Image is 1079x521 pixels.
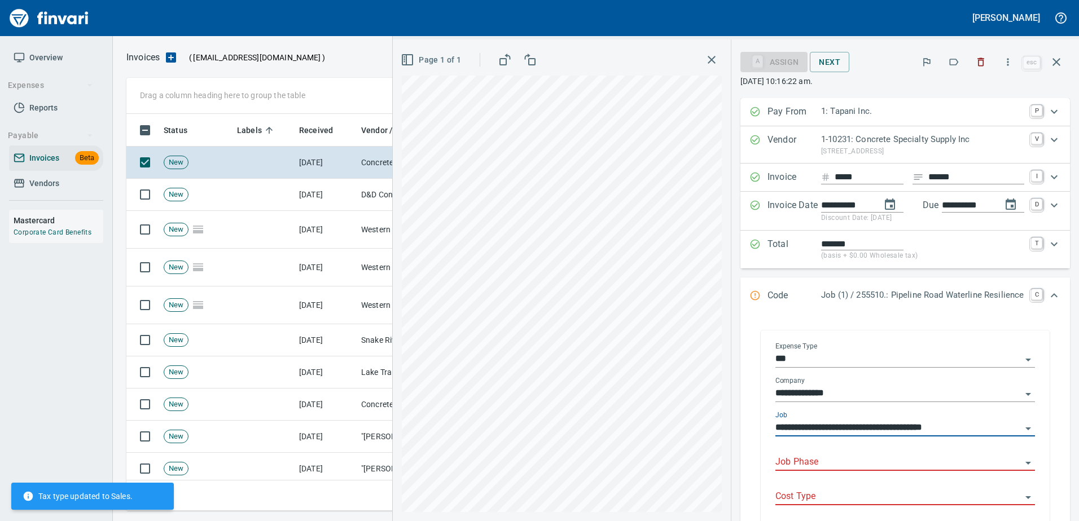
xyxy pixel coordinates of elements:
[740,231,1070,268] div: Expand
[767,170,821,185] p: Invoice
[164,123,187,137] span: Status
[357,421,470,453] td: "[PERSON_NAME][EMAIL_ADDRESS][PERSON_NAME][DOMAIN_NAME]" <[PERSON_NAME][DOMAIN_NAME][EMAIL_ADDRES...
[740,76,1070,87] p: [DATE] 10:16:22 am.
[295,356,357,388] td: [DATE]
[1020,421,1036,436] button: Open
[3,75,98,96] button: Expenses
[164,300,188,311] span: New
[126,51,160,64] p: Invoices
[126,51,160,64] nav: breadcrumb
[740,98,1070,126] div: Expand
[8,129,93,143] span: Payable
[164,335,188,346] span: New
[819,55,840,69] span: Next
[357,249,470,286] td: Western States Equipment Co. (1-11113)
[740,126,1070,164] div: Expand
[357,147,470,179] td: Concrete Specialty Supply Inc (1-10231)
[821,213,1024,224] p: Discount Date: [DATE]
[821,250,1024,262] p: (basis + $0.00 Wholesale tax)
[972,12,1040,24] h5: [PERSON_NAME]
[740,277,1070,315] div: Expand
[140,90,305,101] p: Drag a column heading here to group the table
[188,300,208,309] span: Pages Split
[23,491,133,502] span: Tax type updated to Sales.
[295,453,357,485] td: [DATE]
[357,324,470,356] td: Snake River Fleet Services (1-39106)
[775,412,787,419] label: Job
[299,123,348,137] span: Received
[740,192,1070,231] div: Expand
[357,179,470,211] td: D&D Concrete and Utilities Inc (1-38372)
[29,176,59,191] span: Vendors
[8,78,93,92] span: Expenses
[1031,105,1042,116] a: P
[821,105,1024,118] p: 1: Tapani Inc.
[810,52,849,73] button: Next
[997,191,1024,218] button: change due date
[1031,198,1042,210] a: D
[164,224,188,235] span: New
[237,123,262,137] span: Labels
[160,51,182,64] button: Upload an Invoice
[295,147,357,179] td: [DATE]
[188,262,208,271] span: Pages Split
[876,191,903,218] button: change date
[357,211,470,249] td: Western States Equipment Co. (1-11113)
[192,52,322,63] span: [EMAIL_ADDRESS][DOMAIN_NAME]
[914,50,939,74] button: Flag
[821,146,1024,157] p: [STREET_ADDRESS]
[1031,170,1042,182] a: I
[968,50,993,74] button: Discard
[295,211,357,249] td: [DATE]
[357,388,470,421] td: Concrete Specialty Supply (6-10231)
[9,171,103,196] a: Vendors
[14,214,103,227] h6: Mastercard
[357,453,470,485] td: "[PERSON_NAME][EMAIL_ADDRESS][PERSON_NAME][DOMAIN_NAME]" <[PERSON_NAME][DOMAIN_NAME][EMAIL_ADDRES...
[1020,352,1036,368] button: Open
[821,170,830,184] svg: Invoice number
[75,152,99,165] span: Beta
[29,101,58,115] span: Reports
[7,5,91,32] img: Finvari
[164,431,188,442] span: New
[29,151,59,165] span: Invoices
[767,198,821,224] p: Invoice Date
[164,189,188,200] span: New
[775,343,817,350] label: Expense Type
[767,133,821,157] p: Vendor
[767,237,821,262] p: Total
[299,123,333,137] span: Received
[164,262,188,273] span: New
[188,224,208,233] span: Pages Split
[182,52,325,63] p: ( )
[1031,133,1042,144] a: V
[775,378,805,385] label: Company
[1020,489,1036,505] button: Open
[3,125,98,146] button: Payable
[295,286,357,324] td: [DATE]
[295,179,357,211] td: [DATE]
[9,45,103,70] a: Overview
[821,133,1024,146] p: 1-10231: Concrete Specialty Supply Inc
[740,164,1070,192] div: Expand
[295,388,357,421] td: [DATE]
[1031,289,1042,300] a: C
[821,289,1024,302] p: Job (1) / 255510.: Pipeline Road Waterline Resilience
[164,367,188,378] span: New
[9,95,103,121] a: Reports
[14,228,91,236] a: Corporate Card Benefits
[767,105,821,120] p: Pay From
[361,123,428,137] span: Vendor / From
[941,50,966,74] button: Labels
[1020,455,1036,471] button: Open
[9,145,103,171] a: InvoicesBeta
[1023,56,1040,69] a: esc
[767,289,821,303] p: Code
[398,50,466,70] button: Page 1 of 1
[237,123,277,137] span: Labels
[970,9,1043,27] button: [PERSON_NAME]
[164,463,188,474] span: New
[164,399,188,410] span: New
[1020,386,1036,402] button: Open
[403,53,461,67] span: Page 1 of 1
